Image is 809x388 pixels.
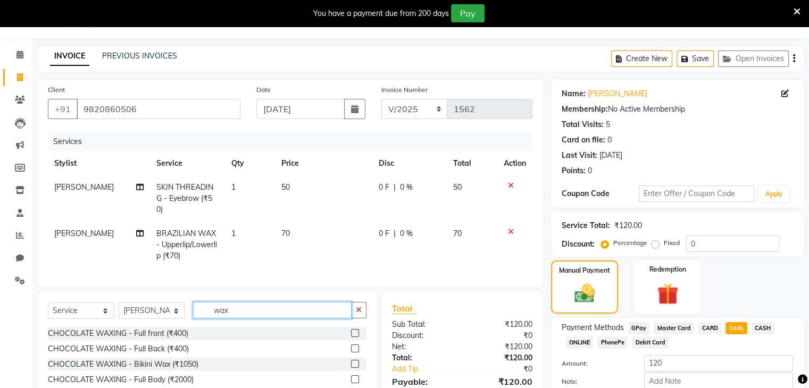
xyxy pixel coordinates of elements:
span: Master Card [654,322,694,334]
span: 0 % [400,182,413,193]
div: CHOCOLATE WAXING - Full Back (₹400) [48,343,189,355]
label: Percentage [613,238,647,248]
img: _cash.svg [568,282,601,305]
div: ₹0 [475,364,540,375]
div: 0 [588,165,592,176]
div: ₹120.00 [462,341,540,352]
div: Total Visits: [562,119,604,130]
th: Service [150,151,225,175]
div: Discount: [384,330,462,341]
span: GPay [628,322,650,334]
th: Price [275,151,372,175]
span: Cash. [725,322,747,334]
span: PhonePe [597,336,628,349]
button: Create New [611,50,672,67]
input: Amount [644,355,793,372]
label: Note: [554,377,636,386]
div: No Active Membership [562,104,793,115]
span: [PERSON_NAME] [54,229,114,238]
a: INVOICE [50,47,89,66]
input: Search by Name/Mobile/Email/Code [77,99,240,119]
div: Last Visit: [562,150,597,161]
div: ₹120.00 [614,220,642,231]
span: Debit Card [632,336,669,349]
div: CHOCOLATE WAXING - Bikini Wax (₹1050) [48,359,198,370]
span: Total [392,303,416,314]
span: 1 [231,182,236,192]
div: Coupon Code [562,188,639,199]
th: Stylist [48,151,150,175]
th: Qty [225,151,275,175]
span: 70 [281,229,290,238]
input: Search or Scan [193,302,352,318]
div: Membership: [562,104,608,115]
span: | [394,228,396,239]
span: CASH [752,322,774,334]
div: CHOCOLATE WAXING - Full Body (₹2000) [48,374,194,385]
button: Save [677,50,714,67]
div: ₹120.00 [462,375,540,388]
span: BRAZILIAN WAX - Upperlip/Lowerlip (₹70) [156,229,217,260]
label: Redemption [649,265,686,274]
span: 0 F [379,182,389,193]
span: 70 [453,229,462,238]
div: Discount: [562,239,595,250]
th: Action [497,151,532,175]
div: ₹120.00 [462,319,540,330]
div: Services [49,132,540,151]
label: Date [256,85,271,95]
label: Client [48,85,65,95]
label: Amount: [554,359,636,368]
div: You have a payment due from 200 days [313,8,449,19]
div: Points: [562,165,586,176]
span: CARD [698,322,721,334]
label: Invoice Number [381,85,428,95]
span: | [394,182,396,193]
div: ₹120.00 [462,352,540,364]
button: Open Invoices [718,50,789,67]
div: Payable: [384,375,462,388]
div: Card on file: [562,134,605,146]
a: PREVIOUS INVOICES [102,51,177,61]
button: Apply [758,186,789,202]
div: Service Total: [562,220,610,231]
div: Total: [384,352,462,364]
th: Total [447,151,497,175]
div: [DATE] [599,150,622,161]
a: Add Tip [384,364,475,375]
span: 0 F [379,228,389,239]
a: [PERSON_NAME] [588,88,647,99]
div: ₹0 [462,330,540,341]
span: 1 [231,229,236,238]
span: ONLINE [566,336,594,349]
div: 5 [606,119,610,130]
th: Disc [372,151,447,175]
label: Fixed [664,238,680,248]
div: Name: [562,88,586,99]
div: Sub Total: [384,319,462,330]
input: Enter Offer / Coupon Code [639,185,755,202]
span: 0 % [400,228,413,239]
div: Net: [384,341,462,352]
span: 50 [453,182,462,192]
span: 50 [281,182,290,192]
img: _gift.svg [650,281,685,307]
div: 0 [607,134,612,146]
button: Pay [451,4,485,22]
span: [PERSON_NAME] [54,182,114,192]
span: SKIN THREADING - Eyebrow (₹50) [156,182,213,214]
button: +91 [48,99,78,119]
label: Manual Payment [559,266,610,275]
div: CHOCOLATE WAXING - Full front (₹400) [48,328,188,339]
span: Payment Methods [562,322,624,333]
